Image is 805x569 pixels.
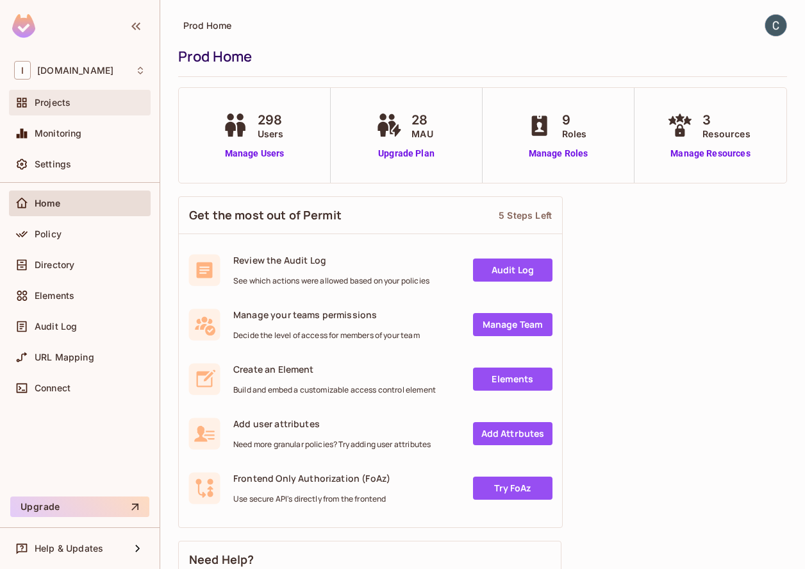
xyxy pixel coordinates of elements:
[233,472,390,484] span: Frontend Only Authorization (FoAz)
[473,259,552,282] a: Audit Log
[562,127,587,140] span: Roles
[178,47,781,66] div: Prod Home
[10,497,149,517] button: Upgrade
[258,110,284,130] span: 298
[233,439,431,450] span: Need more granular policies? Try adding user attributes
[189,207,342,223] span: Get the most out of Permit
[35,260,74,270] span: Directory
[411,127,433,140] span: MAU
[562,110,587,130] span: 9
[524,147,593,160] a: Manage Roles
[35,198,61,208] span: Home
[233,330,420,341] span: Decide the level of access for members of your team
[35,159,71,169] span: Settings
[35,229,62,239] span: Policy
[35,128,82,139] span: Monitoring
[473,368,552,391] a: Elements
[35,543,103,554] span: Help & Updates
[702,127,750,140] span: Resources
[12,14,35,38] img: SReyMgAAAABJRU5ErkJggg==
[373,147,439,160] a: Upgrade Plan
[499,209,552,221] div: 5 Steps Left
[35,321,77,332] span: Audit Log
[35,383,71,393] span: Connect
[473,313,552,336] a: Manage Team
[233,254,429,266] span: Review the Audit Log
[765,15,786,36] img: Chris Barlow
[183,19,231,31] span: Prod Home
[233,363,436,375] span: Create an Element
[233,385,436,395] span: Build and embed a customizable access control element
[219,147,290,160] a: Manage Users
[258,127,284,140] span: Users
[189,552,254,568] span: Need Help?
[35,352,94,362] span: URL Mapping
[664,147,756,160] a: Manage Resources
[35,291,74,301] span: Elements
[233,276,429,286] span: See which actions were allowed based on your policies
[233,494,390,504] span: Use secure API's directly from the frontend
[473,477,552,500] a: Try FoAz
[37,65,113,76] span: Workspace: iofinnet.com
[702,110,750,130] span: 3
[411,110,433,130] span: 28
[233,309,420,321] span: Manage your teams permissions
[14,61,31,80] span: I
[233,418,431,430] span: Add user attributes
[473,422,552,445] a: Add Attrbutes
[35,98,71,108] span: Projects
